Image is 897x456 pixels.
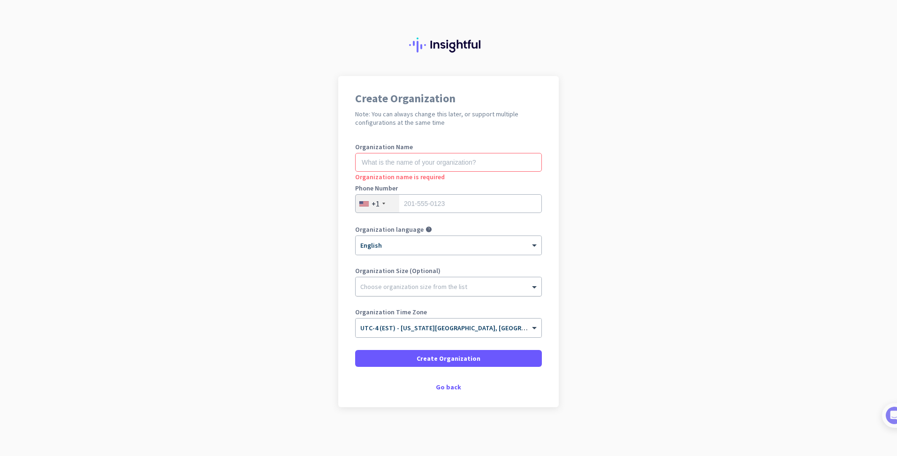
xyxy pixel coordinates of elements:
[355,309,542,315] label: Organization Time Zone
[417,354,480,363] span: Create Organization
[355,144,542,150] label: Organization Name
[355,93,542,104] h1: Create Organization
[355,267,542,274] label: Organization Size (Optional)
[355,384,542,390] div: Go back
[426,226,432,233] i: help
[355,185,542,191] label: Phone Number
[355,173,445,181] span: Organization name is required
[372,199,380,208] div: +1
[355,350,542,367] button: Create Organization
[355,194,542,213] input: 201-555-0123
[409,38,488,53] img: Insightful
[355,110,542,127] h2: Note: You can always change this later, or support multiple configurations at the same time
[355,226,424,233] label: Organization language
[355,153,542,172] input: What is the name of your organization?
